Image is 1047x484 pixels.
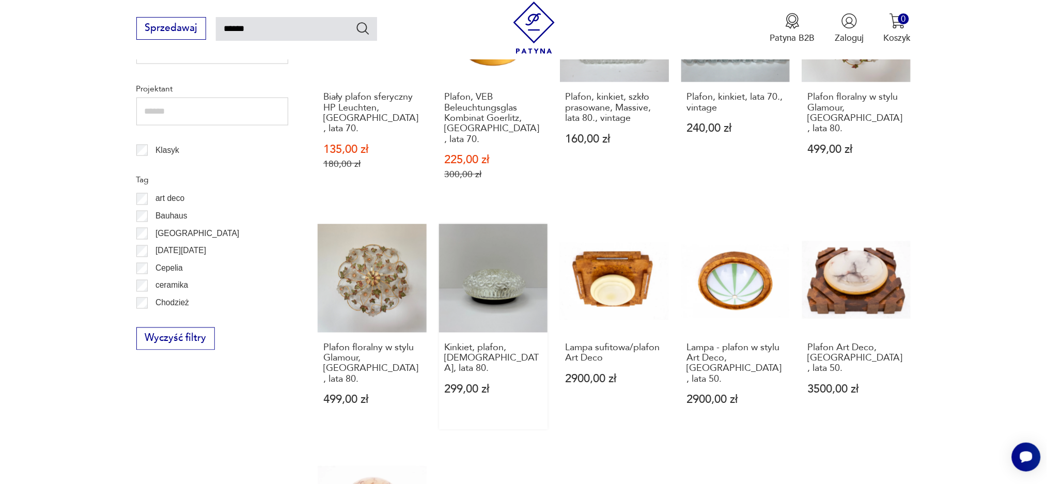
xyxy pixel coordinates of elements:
img: Patyna - sklep z meblami i dekoracjami vintage [508,2,560,54]
img: Ikona medalu [785,13,801,29]
p: Koszyk [884,32,911,44]
div: 0 [898,13,909,24]
p: 135,00 zł [323,144,421,155]
h3: Lampa - plafon w stylu Art Deco, [GEOGRAPHIC_DATA], lata 50. [686,343,784,385]
p: 240,00 zł [686,123,784,134]
a: Kinkiet, plafon, Niemcy, lata 80.Kinkiet, plafon, [DEMOGRAPHIC_DATA], lata 80.299,00 zł [439,224,548,430]
h3: Kinkiet, plafon, [DEMOGRAPHIC_DATA], lata 80. [444,343,542,374]
p: Bauhaus [155,210,187,223]
p: [GEOGRAPHIC_DATA] [155,227,239,241]
h3: Plafon Art Deco, [GEOGRAPHIC_DATA], lata 50. [808,343,905,374]
button: Szukaj [355,21,370,36]
p: 180,00 zł [323,159,421,169]
p: Patyna B2B [770,32,815,44]
p: 499,00 zł [808,144,905,155]
h3: Plafon floralny w stylu Glamour, [GEOGRAPHIC_DATA], lata 80. [808,92,905,134]
p: art deco [155,192,184,206]
p: Klasyk [155,144,179,157]
button: 0Koszyk [884,13,911,44]
h3: Biały plafon sferyczny HP Leuchten, [GEOGRAPHIC_DATA], lata 70. [323,92,421,134]
p: 499,00 zł [323,395,421,405]
p: 160,00 zł [566,134,663,145]
a: Sprzedawaj [136,25,206,33]
h3: Plafon, kinkiet, lata 70., vintage [686,92,784,113]
iframe: Smartsupp widget button [1012,443,1041,472]
button: Sprzedawaj [136,17,206,40]
p: ceramika [155,279,188,292]
p: Projektant [136,82,288,96]
a: Lampa sufitowa/plafon Art DecoLampa sufitowa/plafon Art Deco2900,00 zł [560,224,668,430]
p: 2900,00 zł [686,395,784,405]
a: Plafon Art Deco, Polska, lata 50.Plafon Art Deco, [GEOGRAPHIC_DATA], lata 50.3500,00 zł [802,224,911,430]
img: Ikona koszyka [889,13,905,29]
p: 299,00 zł [444,384,542,395]
a: Lampa - plafon w stylu Art Deco, Polska, lata 50.Lampa - plafon w stylu Art Deco, [GEOGRAPHIC_DAT... [681,224,790,430]
p: Cepelia [155,262,183,275]
p: Zaloguj [835,32,864,44]
p: Chodzież [155,296,189,310]
h3: Plafon floralny w stylu Glamour, [GEOGRAPHIC_DATA], lata 80. [323,343,421,385]
a: Ikona medaluPatyna B2B [770,13,815,44]
img: Ikonka użytkownika [841,13,857,29]
a: Plafon floralny w stylu Glamour, Niemcy, lata 80.Plafon floralny w stylu Glamour, [GEOGRAPHIC_DAT... [318,224,426,430]
button: Zaloguj [835,13,864,44]
p: 2900,00 zł [566,374,663,385]
p: 3500,00 zł [808,384,905,395]
h3: Plafon, kinkiet, szkło prasowane, Massive, lata 80., vintage [566,92,663,123]
button: Patyna B2B [770,13,815,44]
button: Wyczyść filtry [136,327,215,350]
h3: Plafon, VEB Beleuchtungsglas Kombinat Goerlitz, [GEOGRAPHIC_DATA], lata 70. [444,92,542,145]
h3: Lampa sufitowa/plafon Art Deco [566,343,663,364]
p: Ćmielów [155,314,186,327]
p: 300,00 zł [444,169,542,180]
p: 225,00 zł [444,154,542,165]
p: [DATE][DATE] [155,244,206,258]
p: Tag [136,174,288,187]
